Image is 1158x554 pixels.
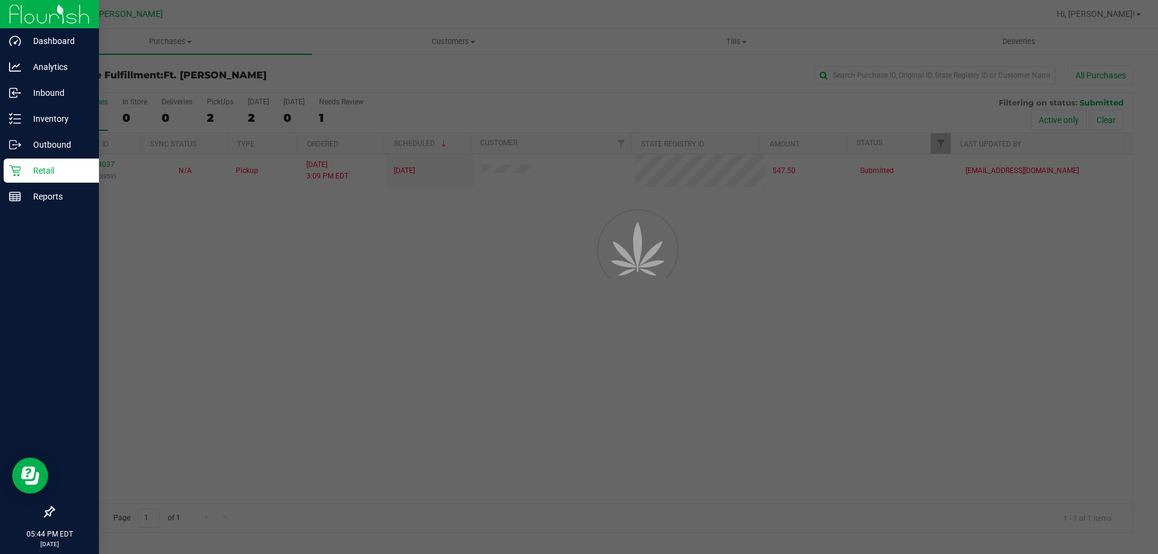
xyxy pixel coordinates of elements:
p: [DATE] [5,540,93,549]
p: Reports [21,189,93,204]
inline-svg: Reports [9,190,21,203]
p: Dashboard [21,34,93,48]
p: Analytics [21,60,93,74]
inline-svg: Dashboard [9,35,21,47]
p: Outbound [21,137,93,152]
inline-svg: Outbound [9,139,21,151]
p: 05:44 PM EDT [5,529,93,540]
inline-svg: Retail [9,165,21,177]
iframe: Resource center [12,458,48,494]
p: Retail [21,163,93,178]
p: Inbound [21,86,93,100]
p: Inventory [21,112,93,126]
inline-svg: Analytics [9,61,21,73]
inline-svg: Inbound [9,87,21,99]
inline-svg: Inventory [9,113,21,125]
